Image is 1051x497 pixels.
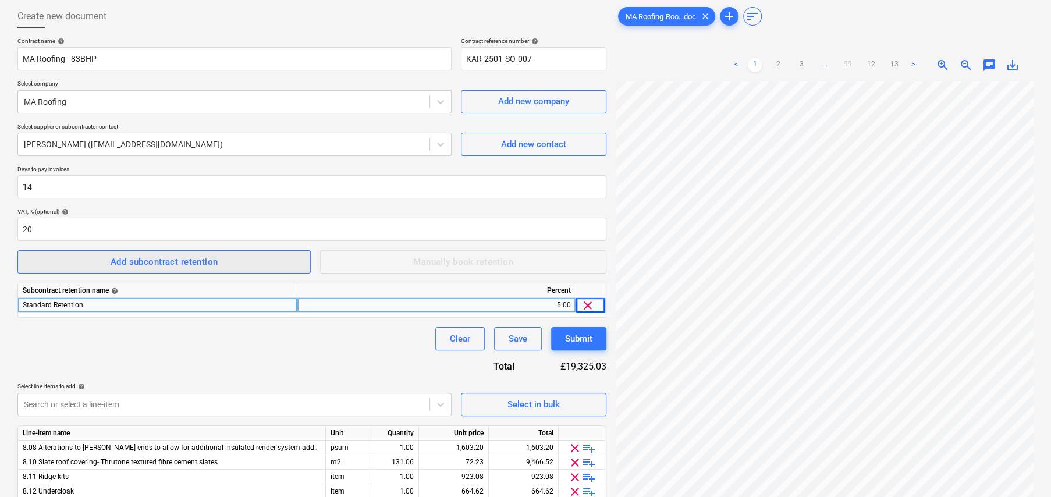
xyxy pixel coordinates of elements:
[461,37,606,45] div: Contract reference number
[17,218,606,241] input: VAT, %
[568,456,582,470] span: clear
[461,133,606,156] button: Add new contact
[533,360,606,373] div: £19,325.03
[424,441,484,455] div: 1,603.20
[461,393,606,416] button: Select in bulk
[936,58,950,72] span: zoom_in
[326,441,372,455] div: psum
[581,299,595,313] span: clear
[424,455,484,470] div: 72.23
[498,94,569,109] div: Add new company
[568,441,582,455] span: clear
[76,383,85,390] span: help
[17,208,606,215] div: VAT, % (optional)
[17,382,452,390] div: Select line-items to add
[377,455,414,470] div: 131.06
[23,458,218,466] span: 8.10 Slate roof covering- Thrutone textured fibre cement slates
[887,58,901,72] a: Page 13
[23,487,74,495] span: 8.12 Undercloak
[794,58,808,72] a: Page 3
[111,254,218,269] div: Add subcontract retention
[461,90,606,113] button: Add new company
[17,123,452,133] p: Select supplier or subcontractor contact
[698,9,712,23] span: clear
[326,426,372,441] div: Unit
[17,80,452,90] p: Select company
[17,37,452,45] div: Contract name
[326,455,372,470] div: m2
[729,58,743,72] a: Previous page
[424,470,484,484] div: 923.08
[489,426,559,441] div: Total
[841,58,855,72] a: Page 11
[23,443,375,452] span: 8.08 Alterations to gable ends to allow for additional insulated render system added to external ...
[493,441,553,455] div: 1,603.20
[619,12,703,21] span: MA Roofing-Roo...doc
[618,7,715,26] div: MA Roofing-Roo...doc
[722,9,736,23] span: add
[959,58,973,72] span: zoom_out
[493,455,553,470] div: 9,466.52
[17,165,606,175] p: Days to pay invoices
[493,470,553,484] div: 923.08
[461,47,606,70] input: Reference number
[582,470,596,484] span: playlist_add
[565,331,592,346] div: Submit
[419,426,489,441] div: Unit price
[55,38,65,45] span: help
[59,208,69,215] span: help
[501,137,566,152] div: Add new contact
[18,426,326,441] div: Line-item name
[582,441,596,455] span: playlist_add
[450,331,470,346] div: Clear
[582,456,596,470] span: playlist_add
[509,331,527,346] div: Save
[507,397,560,412] div: Select in bulk
[529,38,538,45] span: help
[864,58,878,72] a: Page 12
[23,283,292,298] div: Subcontract retention name
[17,175,606,198] input: Days to pay invoices
[109,287,118,294] span: help
[17,47,452,70] input: Document name
[377,441,414,455] div: 1.00
[771,58,785,72] a: Page 2
[372,426,419,441] div: Quantity
[906,58,920,72] a: Next page
[568,470,582,484] span: clear
[23,473,69,481] span: 8.11 Ridge kits
[297,283,576,298] div: Percent
[377,470,414,484] div: 1.00
[551,327,606,350] button: Submit
[748,58,762,72] a: Page 1 is your current page
[818,58,832,72] a: ...
[435,327,485,350] button: Clear
[993,441,1051,497] iframe: Chat Widget
[1006,58,1020,72] span: save_alt
[17,250,311,274] button: Add subcontract retention
[17,9,106,23] span: Create new document
[745,9,759,23] span: sort
[326,470,372,484] div: item
[494,327,542,350] button: Save
[302,298,571,313] div: 5.00
[982,58,996,72] span: chat
[455,360,533,373] div: Total
[18,298,297,313] div: Standard Retention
